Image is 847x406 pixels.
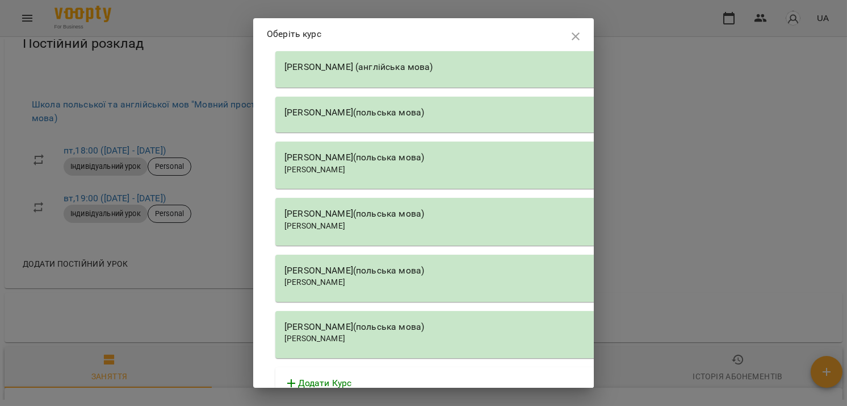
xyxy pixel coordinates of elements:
span: [PERSON_NAME] [284,277,345,287]
span: [PERSON_NAME] [284,165,345,174]
span: [PERSON_NAME] [284,221,345,230]
p: Оберіть курс [267,27,321,41]
span: [PERSON_NAME] [284,334,345,343]
p: Додати Курс [298,376,352,390]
